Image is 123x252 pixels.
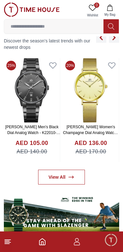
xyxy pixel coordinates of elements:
[38,170,85,184] a: View All
[85,13,101,18] span: Wishlist
[94,3,99,8] span: 0
[4,191,119,234] img: ...
[4,3,60,17] img: ...
[74,139,107,148] h4: AED 136.00
[65,61,75,70] span: 20%
[4,38,96,50] p: Discover the season’s latest trends with our newest drops
[5,125,60,141] a: [PERSON_NAME] Men's Black Dial Analog Watch - K22010-BBBB
[85,3,101,19] a: 0Wishlist
[4,58,60,122] img: Kenneth Scott Men's Black Dial Analog Watch - K22010-BBBB
[17,148,47,156] span: AED 140.00
[63,125,119,141] a: [PERSON_NAME] Women's Champagne Dial Analog Watch - K22519-GMGC
[101,3,119,19] button: My Bag
[76,148,106,156] span: AED 170.00
[38,238,46,246] a: Home
[104,233,118,247] div: Chat Widget
[6,61,16,70] span: 25%
[15,139,48,148] h4: AED 105.00
[102,12,118,17] span: My Bag
[63,58,119,122] img: Kenneth Scott Women's Champagne Dial Analog Watch - K22519-GMGC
